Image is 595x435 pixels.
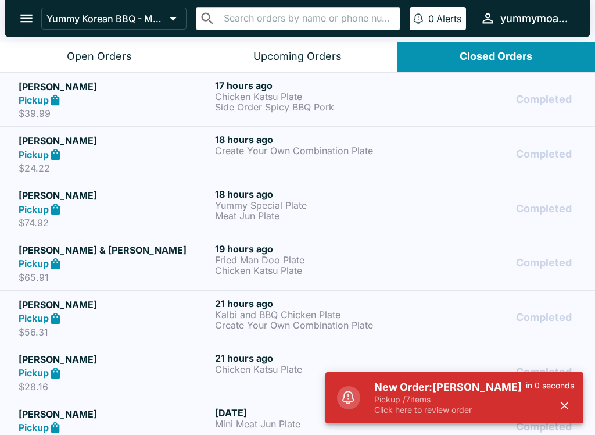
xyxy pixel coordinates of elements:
p: Mini Meat Jun Plate [215,419,407,429]
h6: 18 hours ago [215,188,407,200]
p: Chicken Katsu Plate [215,364,407,375]
strong: Pickup [19,258,49,269]
p: in 0 seconds [526,380,574,391]
div: Upcoming Orders [253,50,342,63]
strong: Pickup [19,422,49,433]
div: Closed Orders [460,50,532,63]
p: Alerts [436,13,461,24]
h6: [DATE] [215,407,407,419]
h5: [PERSON_NAME] [19,352,210,366]
h5: [PERSON_NAME] & [PERSON_NAME] [19,243,210,257]
div: Open Orders [67,50,132,63]
h5: [PERSON_NAME] [19,188,210,202]
h5: [PERSON_NAME] [19,407,210,421]
h5: [PERSON_NAME] [19,298,210,312]
p: $65.91 [19,272,210,283]
p: Fried Man Doo Plate [215,255,407,265]
p: Kalbi and BBQ Chicken Plate [215,309,407,320]
h5: [PERSON_NAME] [19,134,210,148]
p: Click here to review order [374,405,526,415]
strong: Pickup [19,94,49,106]
strong: Pickup [19,204,49,215]
p: $74.92 [19,217,210,229]
h5: [PERSON_NAME] [19,80,210,94]
p: Side Order Spicy BBQ Pork [215,102,407,112]
p: Yummy Korean BBQ - Moanalua [46,13,165,24]
h6: 21 hours ago [215,352,407,364]
strong: Pickup [19,367,49,379]
p: $39.99 [19,108,210,119]
p: Create Your Own Combination Plate [215,320,407,330]
p: Create Your Own Combination Plate [215,145,407,156]
p: Pickup / 7 items [374,394,526,405]
p: Yummy Special Plate [215,200,407,211]
button: Yummy Korean BBQ - Moanalua [41,8,187,30]
p: Chicken Katsu Plate [215,265,407,276]
strong: Pickup [19,312,49,324]
h6: 21 hours ago [215,298,407,309]
h5: New Order: [PERSON_NAME] [374,380,526,394]
h6: 19 hours ago [215,243,407,255]
p: Meat Jun Plate [215,211,407,221]
h6: 18 hours ago [215,134,407,145]
p: $56.31 [19,326,210,338]
p: 0 [428,13,434,24]
strong: Pickup [19,149,49,161]
button: yummymoanalua [475,6,576,31]
h6: 17 hours ago [215,80,407,91]
p: $24.22 [19,162,210,174]
p: Chicken Katsu Plate [215,91,407,102]
div: yummymoanalua [500,12,572,26]
input: Search orders by name or phone number [220,10,395,27]
button: open drawer [12,3,41,33]
p: $28.16 [19,381,210,393]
